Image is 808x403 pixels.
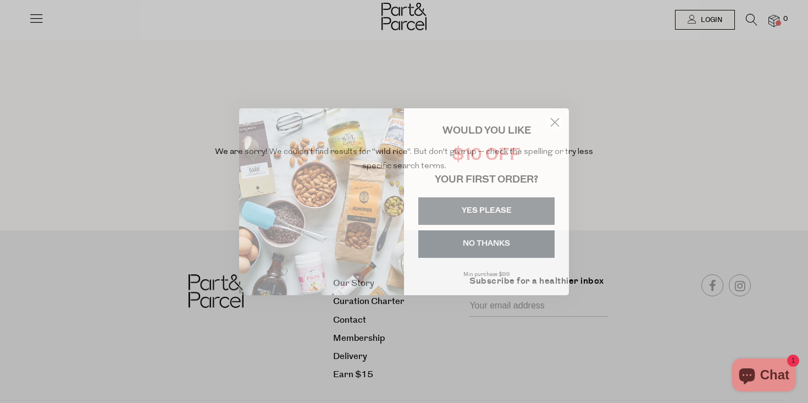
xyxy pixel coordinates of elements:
[729,358,799,394] inbox-online-store-chat: Shopify online store chat
[418,197,555,225] button: YES PLEASE
[435,175,538,185] span: YOUR FIRST ORDER?
[442,126,531,136] span: WOULD YOU LIKE
[452,147,521,164] span: $10 OFF
[545,113,565,132] button: Close dialog
[418,230,555,258] button: NO THANKS
[463,272,510,278] span: Min purchase $99
[239,108,404,295] img: 43fba0fb-7538-40bc-babb-ffb1a4d097bc.jpeg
